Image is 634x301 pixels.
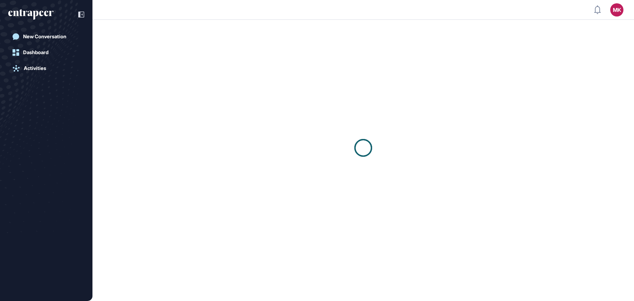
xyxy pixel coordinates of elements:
div: Activities [24,65,46,71]
a: Dashboard [8,46,84,59]
a: Activities [8,62,84,75]
div: Dashboard [23,50,49,55]
a: New Conversation [8,30,84,43]
div: entrapeer-logo [8,9,53,20]
button: MK [610,3,623,17]
div: New Conversation [23,34,66,40]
